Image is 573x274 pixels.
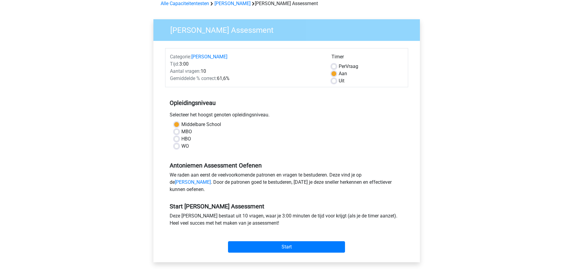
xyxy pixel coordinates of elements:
[181,121,221,128] label: Middelbare School
[228,241,345,253] input: Start
[175,179,211,185] a: [PERSON_NAME]
[170,97,404,109] h5: Opleidingsniveau
[170,203,404,210] h5: Start [PERSON_NAME] Assessment
[214,1,251,6] a: [PERSON_NAME]
[339,77,344,85] label: Uit
[161,1,209,6] a: Alle Capaciteitentesten
[170,162,404,169] h5: Antoniemen Assessment Oefenen
[339,63,346,69] span: Per
[170,75,217,81] span: Gemiddelde % correct:
[170,68,201,74] span: Aantal vragen:
[181,143,189,150] label: WO
[339,70,347,77] label: Aan
[165,111,408,121] div: Selecteer het hoogst genoten opleidingsniveau.
[331,53,403,63] div: Timer
[165,68,327,75] div: 10
[165,60,327,68] div: 3:00
[339,63,358,70] label: Vraag
[163,23,415,35] h3: [PERSON_NAME] Assessment
[181,135,191,143] label: HBO
[165,75,327,82] div: 61,6%
[181,128,192,135] label: MBO
[165,212,408,229] div: Deze [PERSON_NAME] bestaat uit 10 vragen, waar je 3:00 minuten de tijd voor krijgt (als je de tim...
[170,61,179,67] span: Tijd:
[191,54,227,60] a: [PERSON_NAME]
[170,54,191,60] span: Categorie:
[165,171,408,195] div: We raden aan eerst de veelvoorkomende patronen en vragen te bestuderen. Deze vind je op de . Door...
